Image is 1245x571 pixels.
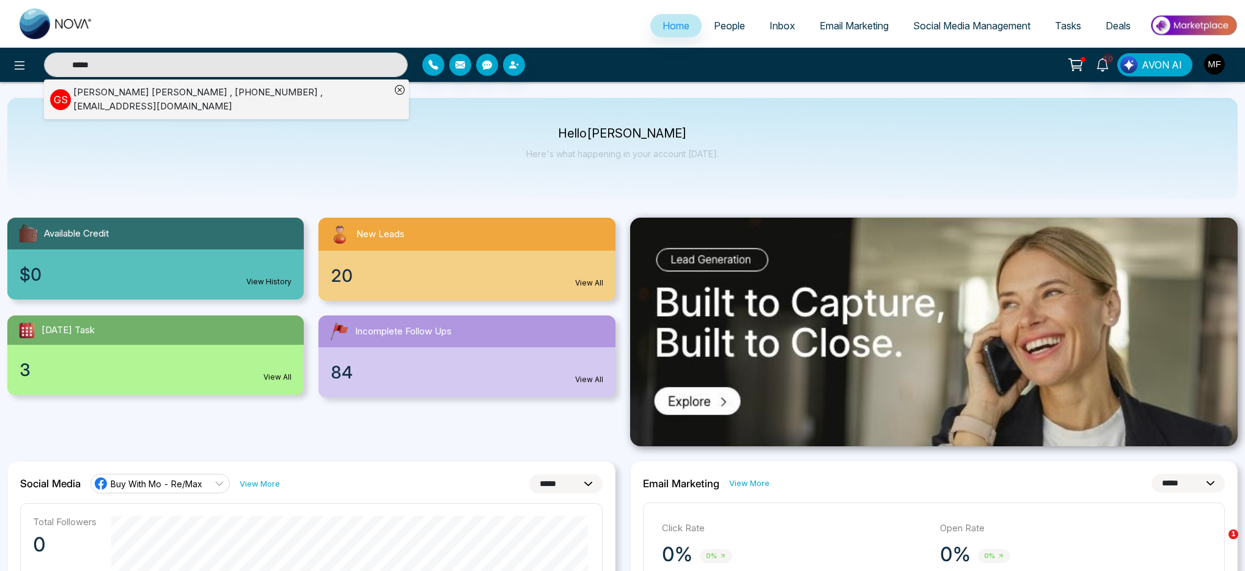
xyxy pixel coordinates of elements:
[50,89,71,110] p: G S
[526,128,719,139] p: Hello [PERSON_NAME]
[17,223,39,245] img: availableCredit.svg
[650,14,702,37] a: Home
[702,14,757,37] a: People
[526,149,719,159] p: Here's what happening in your account [DATE].
[311,218,622,301] a: New Leads20View All
[1103,53,1114,64] span: 10
[575,278,603,289] a: View All
[328,223,351,246] img: newLeads.svg
[729,477,769,489] a: View More
[73,86,391,113] div: [PERSON_NAME] [PERSON_NAME] , [PHONE_NUMBER] , [EMAIL_ADDRESS][DOMAIN_NAME]
[240,478,280,490] a: View More
[1228,529,1238,539] span: 1
[575,374,603,385] a: View All
[757,14,807,37] a: Inbox
[807,14,901,37] a: Email Marketing
[1088,53,1117,75] a: 10
[940,542,971,567] p: 0%
[1093,14,1143,37] a: Deals
[1204,54,1225,75] img: User Avatar
[33,516,97,528] p: Total Followers
[356,227,405,241] span: New Leads
[769,20,795,32] span: Inbox
[20,262,42,287] span: $0
[1142,57,1182,72] span: AVON AI
[355,325,452,339] span: Incomplete Follow Ups
[940,521,1206,536] p: Open Rate
[44,227,109,241] span: Available Credit
[1149,12,1238,39] img: Market-place.gif
[1203,529,1233,559] iframe: Intercom live chat
[246,276,292,287] a: View History
[263,372,292,383] a: View All
[913,20,1030,32] span: Social Media Management
[331,263,353,289] span: 20
[700,549,732,563] span: 0%
[42,323,95,337] span: [DATE] Task
[17,320,37,340] img: todayTask.svg
[20,477,81,490] h2: Social Media
[1043,14,1093,37] a: Tasks
[1120,56,1137,73] img: Lead Flow
[643,477,719,490] h2: Email Marketing
[1055,20,1081,32] span: Tasks
[311,315,622,397] a: Incomplete Follow Ups84View All
[820,20,889,32] span: Email Marketing
[1106,20,1131,32] span: Deals
[20,9,93,39] img: Nova CRM Logo
[978,549,1010,563] span: 0%
[331,359,353,385] span: 84
[662,542,692,567] p: 0%
[901,14,1043,37] a: Social Media Management
[662,521,928,536] p: Click Rate
[1117,53,1192,76] button: AVON AI
[328,320,350,342] img: followUps.svg
[630,218,1238,446] img: .
[20,357,31,383] span: 3
[714,20,745,32] span: People
[33,532,97,557] p: 0
[663,20,689,32] span: Home
[111,478,202,490] span: Buy With Mo - Re/Max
